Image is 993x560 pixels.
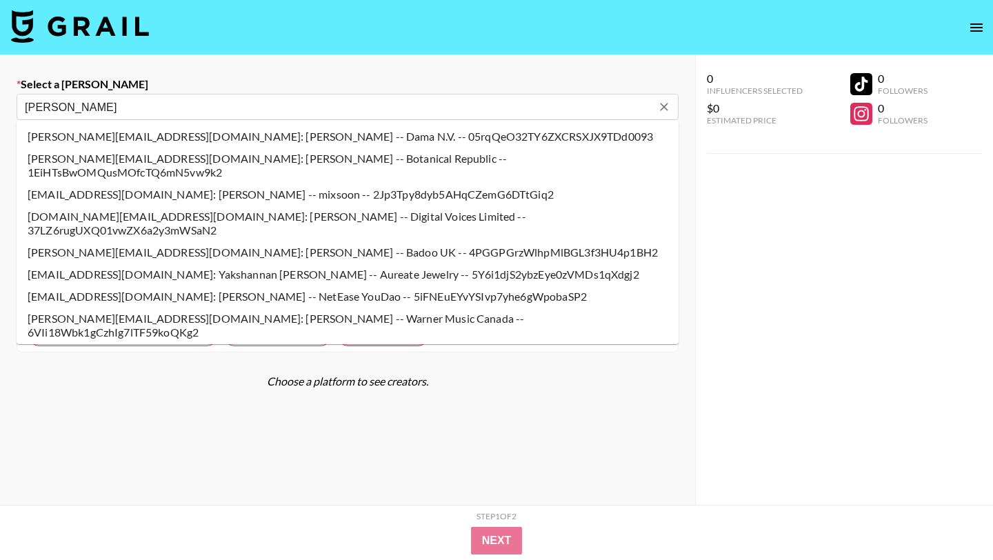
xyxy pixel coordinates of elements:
div: Influencers Selected [707,86,803,96]
button: Next [471,527,523,554]
li: [PERSON_NAME][EMAIL_ADDRESS][DOMAIN_NAME]: [PERSON_NAME] -- Dama N.V. -- 05rqQeO32TY6ZXCRSXJX9TDd... [17,126,679,148]
button: open drawer [963,14,990,41]
div: Choose a platform to see creators. [17,374,679,388]
li: [EMAIL_ADDRESS][DOMAIN_NAME]: Yakshannan [PERSON_NAME] -- Aureate Jewelry -- 5Y6i1djS2ybzEye0zVMD... [17,263,679,286]
label: Select a [PERSON_NAME] [17,77,679,91]
li: [PERSON_NAME][EMAIL_ADDRESS][DOMAIN_NAME]: [PERSON_NAME] -- Warner Music Canada -- 6VIi18Wbk1gCzh... [17,308,679,343]
div: Followers [878,115,927,126]
div: 0 [707,72,803,86]
div: 0 [878,72,927,86]
div: 0 [878,101,927,115]
div: Step 1 of 2 [477,511,516,521]
div: Followers [878,86,927,96]
img: Grail Talent [11,10,149,43]
button: Clear [654,97,674,117]
li: [PERSON_NAME][EMAIL_ADDRESS][DOMAIN_NAME]: [PERSON_NAME] -- Badoo UK -- 4PGGPGrzWlhpMlBGL3f3HU4p1BH2 [17,241,679,263]
li: [DOMAIN_NAME][EMAIL_ADDRESS][DOMAIN_NAME]: [PERSON_NAME] -- Lounge Underwear -- 7IJEK0OrBhVtu7NNO... [17,343,679,379]
div: Estimated Price [707,115,803,126]
li: [EMAIL_ADDRESS][DOMAIN_NAME]: [PERSON_NAME] -- mixsoon -- 2Jp3Tpy8dyb5AHqCZemG6DTtGiq2 [17,183,679,206]
li: [EMAIL_ADDRESS][DOMAIN_NAME]: [PERSON_NAME] -- NetEase YouDao -- 5iFNEuEYvYSIvp7yhe6gWpobaSP2 [17,286,679,308]
li: [DOMAIN_NAME][EMAIL_ADDRESS][DOMAIN_NAME]: [PERSON_NAME] -- Digital Voices Limited -- 37LZ6rugUXQ... [17,206,679,241]
li: [PERSON_NAME][EMAIL_ADDRESS][DOMAIN_NAME]: [PERSON_NAME] -- Botanical Republic -- 1EiHTsBwOMQusMO... [17,148,679,183]
div: $0 [707,101,803,115]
